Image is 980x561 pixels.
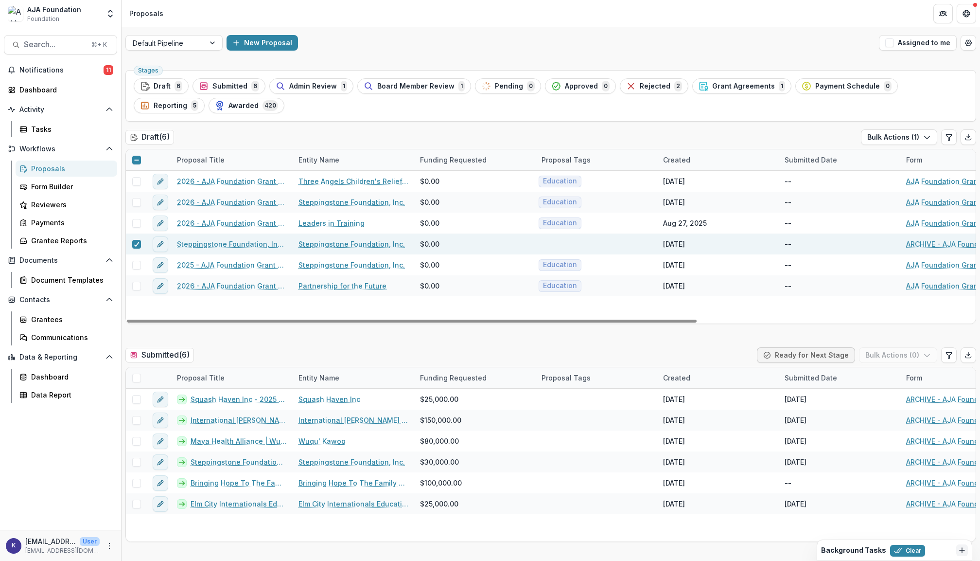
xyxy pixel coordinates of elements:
span: Awarded [228,102,259,110]
span: Pending [495,82,523,90]
a: Payments [16,215,117,231]
a: Steppingstone Foundation, Inc. [298,197,405,207]
button: edit [153,174,168,189]
div: Created [657,373,696,383]
h2: Draft ( 6 ) [125,130,174,144]
nav: breadcrumb [125,6,167,20]
span: Search... [24,40,86,49]
div: kjarrett@ajafoundation.org [12,543,16,549]
div: Proposal Title [171,155,230,165]
div: [DATE] [663,197,685,207]
div: Proposal Tags [536,367,657,388]
a: Document Templates [16,272,117,288]
a: Reviewers [16,197,117,213]
a: Dashboard [4,82,117,98]
span: Contacts [19,296,102,304]
div: Created [657,149,779,170]
button: Notifications11 [4,62,117,78]
a: International [PERSON_NAME] Project [298,415,408,425]
div: Proposal Tags [536,373,596,383]
button: edit [153,392,168,407]
span: $150,000.00 [420,415,461,425]
span: Stages [138,67,158,74]
span: $0.00 [420,239,439,249]
a: Leaders in Training [298,218,365,228]
a: Partnership for the Future [298,281,386,291]
button: Open entity switcher [104,4,117,23]
span: Activity [19,106,102,114]
span: Approved [565,82,598,90]
button: Rejected2 [620,78,688,94]
span: 1 [779,81,785,91]
span: 0 [527,81,535,91]
button: Search... [4,35,117,54]
span: Data & Reporting [19,353,102,362]
button: Ready for Next Stage [757,347,855,363]
div: Form [900,155,928,165]
span: 5 [191,100,198,111]
div: -- [785,197,791,207]
div: [DATE] [663,478,685,488]
span: $0.00 [420,176,439,186]
a: Steppingstone Foundation, Inc. [298,239,405,249]
div: -- [785,218,791,228]
div: Entity Name [293,367,414,388]
div: Form [900,373,928,383]
div: Submitted Date [779,373,843,383]
button: Open table manager [961,35,976,51]
button: Open Activity [4,102,117,117]
button: Edit table settings [941,347,957,363]
button: edit [153,195,168,210]
button: Open Documents [4,253,117,268]
span: Submitted [212,82,247,90]
a: Steppingstone Foundation, Inc. [298,457,405,467]
a: Elm City Internationals Educational Success Through Soccer Inc - 2025 - AJA Foundation Grant Appl... [191,499,287,509]
button: Partners [933,4,953,23]
span: Workflows [19,145,102,153]
span: 0 [602,81,610,91]
button: Submitted6 [192,78,265,94]
div: [DATE] [785,436,806,446]
a: Dashboard [16,369,117,385]
div: [DATE] [663,436,685,446]
span: 1 [341,81,347,91]
span: 2 [674,81,682,91]
div: Reviewers [31,199,109,210]
div: [DATE] [785,394,806,404]
a: Squash Haven Inc [298,394,360,404]
span: Board Member Review [377,82,455,90]
span: $100,000.00 [420,478,462,488]
div: Submitted Date [779,367,900,388]
button: Admin Review1 [269,78,353,94]
button: Awarded420 [209,98,284,113]
div: ⌘ + K [89,39,109,50]
button: Open Data & Reporting [4,349,117,365]
div: Created [657,155,696,165]
div: [DATE] [663,457,685,467]
div: Funding Requested [414,367,536,388]
a: Maya Health Alliance | Wuqu'​ Kawoq - 2025 - AJA Foundation Grant Application [191,436,287,446]
div: Proposal Tags [536,149,657,170]
h2: Submitted ( 6 ) [125,348,194,362]
div: [DATE] [663,499,685,509]
span: 1 [458,81,465,91]
span: $0.00 [420,197,439,207]
a: 2026 - AJA Foundation Grant Application [177,176,287,186]
span: 6 [175,81,182,91]
div: Proposal Tags [536,155,596,165]
div: Communications [31,332,109,343]
div: Funding Requested [414,373,492,383]
div: Submitted Date [779,155,843,165]
a: Wuqu' Kawoq [298,436,346,446]
span: Grant Agreements [712,82,775,90]
button: Open Contacts [4,292,117,308]
button: edit [153,454,168,470]
button: Bulk Actions (0) [859,347,937,363]
button: Payment Schedule0 [795,78,898,94]
a: 2026 - AJA Foundation Grant Application [177,218,287,228]
div: Grantee Reports [31,235,109,246]
a: Data Report [16,387,117,403]
a: Tasks [16,121,117,137]
button: Export table data [961,347,976,363]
